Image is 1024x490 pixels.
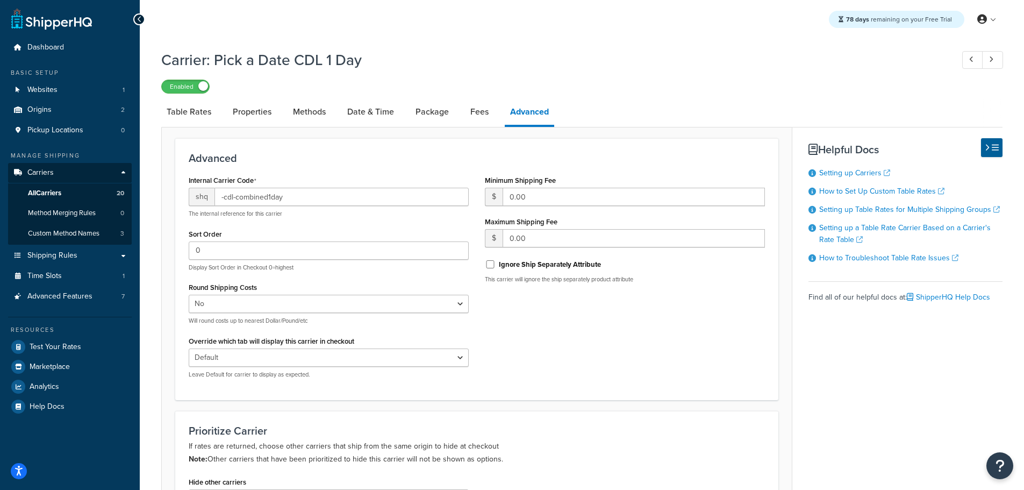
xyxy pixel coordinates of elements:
label: Sort Order [189,230,222,238]
span: 0 [120,209,124,218]
p: If rates are returned, choose other carriers that ship from the same origin to hide at checkout O... [189,440,765,466]
a: Previous Record [962,51,983,69]
a: Time Slots1 [8,266,132,286]
a: Properties [227,99,277,125]
a: Websites1 [8,80,132,100]
span: 0 [121,126,125,135]
a: Dashboard [8,38,132,58]
span: Advanced Features [27,292,92,301]
p: The internal reference for this carrier [189,210,469,218]
a: Marketplace [8,357,132,377]
li: Advanced Features [8,287,132,307]
div: Manage Shipping [8,151,132,160]
a: Shipping Rules [8,246,132,266]
a: Advanced [505,99,554,127]
p: Leave Default for carrier to display as expected. [189,371,469,379]
p: Display Sort Order in Checkout 0=highest [189,264,469,272]
span: 1 [123,86,125,95]
span: Origins [27,105,52,115]
a: Advanced Features7 [8,287,132,307]
span: shq [189,188,214,206]
span: Analytics [30,382,59,392]
span: 1 [123,272,125,281]
button: Open Resource Center [986,452,1013,479]
li: Method Merging Rules [8,203,132,223]
button: Hide Help Docs [981,138,1002,157]
p: Will round costs up to nearest Dollar/Pound/etc [189,317,469,325]
a: Setting up Table Rates for Multiple Shipping Groups [819,204,1000,215]
span: Shipping Rules [27,251,77,260]
h3: Advanced [189,152,765,164]
span: Marketplace [30,363,70,372]
label: Hide other carriers [189,478,246,486]
span: remaining on your Free Trial [846,15,952,24]
label: Internal Carrier Code [189,176,256,185]
label: Round Shipping Costs [189,283,257,292]
a: Date & Time [342,99,399,125]
a: How to Set Up Custom Table Rates [819,186,944,197]
a: ShipperHQ Help Docs [907,292,990,303]
span: Websites [27,86,58,95]
a: Test Your Rates [8,337,132,357]
span: 20 [117,189,124,198]
span: 7 [121,292,125,301]
a: Custom Method Names3 [8,224,132,244]
a: Fees [465,99,494,125]
span: 3 [120,229,124,238]
span: Test Your Rates [30,343,81,352]
a: Setting up a Table Rate Carrier Based on a Carrier's Rate Table [819,222,991,245]
span: All Carriers [28,189,61,198]
a: Method Merging Rules0 [8,203,132,223]
span: Dashboard [27,43,64,52]
span: Time Slots [27,272,62,281]
a: AllCarriers20 [8,183,132,203]
li: Custom Method Names [8,224,132,244]
div: Find all of our helpful docs at: [808,281,1002,305]
h1: Carrier: Pick a Date CDL 1 Day [161,49,942,70]
div: Resources [8,325,132,335]
a: Next Record [982,51,1003,69]
span: $ [485,229,503,247]
label: Minimum Shipping Fee [485,176,556,184]
span: Carriers [27,168,54,177]
li: Websites [8,80,132,100]
li: Pickup Locations [8,120,132,140]
a: Package [410,99,454,125]
strong: 78 days [846,15,869,24]
span: Pickup Locations [27,126,83,135]
li: Origins [8,100,132,120]
h3: Helpful Docs [808,144,1002,155]
label: Maximum Shipping Fee [485,218,557,226]
span: 2 [121,105,125,115]
a: Analytics [8,377,132,396]
span: $ [485,188,503,206]
li: Time Slots [8,266,132,286]
a: Help Docs [8,397,132,416]
a: Carriers [8,163,132,183]
a: Setting up Carriers [819,167,890,179]
h3: Prioritize Carrier [189,425,765,437]
a: Table Rates [161,99,217,125]
a: Origins2 [8,100,132,120]
a: Pickup Locations0 [8,120,132,140]
span: Custom Method Names [28,229,99,238]
a: How to Troubleshoot Table Rate Issues [819,252,958,264]
b: Note: [189,453,207,465]
label: Enabled [162,80,209,93]
li: Carriers [8,163,132,245]
div: Basic Setup [8,68,132,77]
a: Methods [288,99,331,125]
span: Method Merging Rules [28,209,96,218]
span: Help Docs [30,402,65,411]
label: Ignore Ship Separately Attribute [499,260,601,269]
p: This carrier will ignore the ship separately product attribute [485,275,765,283]
label: Override which tab will display this carrier in checkout [189,337,354,345]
